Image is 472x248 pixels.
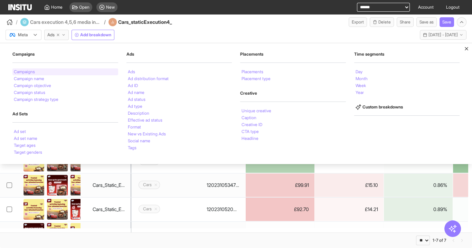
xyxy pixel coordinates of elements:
div: 0.00% [384,222,453,245]
span: / [104,19,106,26]
h2: Cars [143,206,152,212]
div: 0.86% [384,173,453,197]
li: Campaigns [14,70,35,74]
li: Campaign strategy type [14,97,58,102]
span: Add breakdown [80,32,111,38]
h2: Ads [126,51,232,57]
li: Ad set [14,130,26,134]
li: Campaign status [14,90,45,95]
li: Month [356,77,368,81]
div: Cars execution 4,5,6 media investigation [20,18,106,26]
button: / [6,18,18,26]
div: 0.89% [384,198,453,221]
div: 120231053727590432 [207,226,239,240]
li: Description [128,111,149,115]
li: Caption [242,116,256,120]
li: Social name [128,139,150,143]
li: Ad type [128,104,142,108]
li: Ad distribution format [128,77,169,81]
div: £0.00 [315,222,384,245]
li: Unique creative [242,109,271,113]
div: Cars_Static_Execution4_Test [93,202,125,216]
button: Ads [44,30,69,40]
div: 120231053248640432 [207,154,239,168]
div: £92.70 [246,198,314,221]
li: Placements [242,70,263,74]
span: [DATE] - [DATE] [428,32,458,38]
h2: Campaigns [12,51,118,57]
div: Cars_Static_Execution4_Control [93,154,125,168]
li: Week [356,84,366,88]
h2: Ad Sets [12,111,118,117]
span: Home [51,4,63,10]
li: Format [128,125,141,129]
h4: Cars_staticExecution4_ [118,19,191,26]
div: Delete tag [139,205,160,213]
div: 1-7 of 7 [433,238,446,243]
svg: Delete tag icon [154,183,158,187]
button: Save [440,17,454,27]
li: Target ages [14,143,36,147]
div: 120231053476570432 [207,178,239,192]
h4: Cars execution 4,5,6 media investigation [30,19,102,26]
span: Open [79,4,89,10]
div: £14.21 [315,198,384,221]
li: Ad ID [128,84,138,88]
div: Cars_Static_Execution4 [93,178,125,192]
h2: Custom breakdowns [354,104,460,110]
span: Ads [47,32,55,38]
li: Placement type [242,77,271,81]
li: Ad status [128,97,145,102]
span: / [16,19,18,26]
div: 120231052042830432 [207,202,239,216]
div: £0.00 [246,222,314,245]
li: Effective ad status [128,118,162,122]
div: £13.25 [315,149,384,173]
h2: Cars [143,182,152,188]
button: Add breakdown [72,30,114,40]
div: 0.75% [384,149,453,173]
svg: Delete tag icon [154,207,158,211]
li: Ads [128,70,135,74]
li: Headline [242,136,258,141]
button: Delete [370,17,394,27]
div: £264.50 [246,149,314,173]
span: New [106,4,115,10]
li: Creative ID [242,123,262,127]
li: New vs Existing Ads [128,132,166,136]
h2: Creative [240,90,346,96]
img: Logo [8,4,32,10]
button: Share [397,17,414,27]
li: Target genders [14,150,42,154]
h2: Placements [240,51,346,57]
div: Delete tag [139,181,160,189]
div: Cars_staticExecution4_ [108,18,191,26]
li: Ad name [128,90,144,95]
h2: Time segments [354,51,460,57]
button: Save as [416,17,437,27]
li: Campaign objective [14,84,51,88]
button: [DATE] - [DATE] [420,30,466,40]
div: Cars_Static_Execution4_Control [93,226,125,240]
div: £15.10 [315,173,384,197]
button: Export [349,17,367,27]
li: Year [356,90,364,95]
li: Tags [128,146,136,150]
li: Campaign name [14,77,44,81]
li: CTA type [242,130,259,134]
li: Day [356,70,362,74]
div: £99.91 [246,173,314,197]
li: Ad set name [14,136,37,141]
